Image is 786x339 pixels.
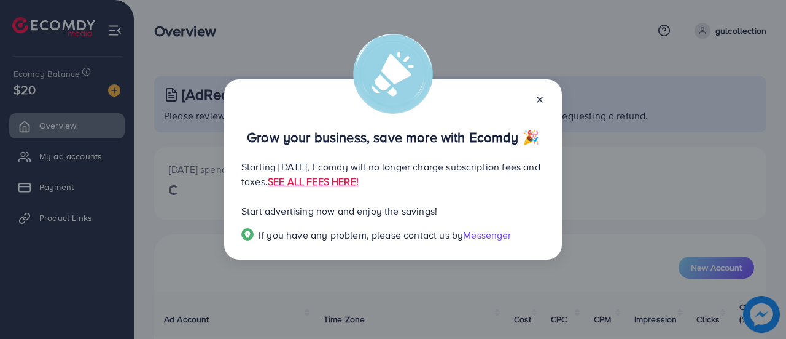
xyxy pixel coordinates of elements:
p: Grow your business, save more with Ecomdy 🎉 [241,130,545,145]
img: alert [353,34,433,114]
p: Starting [DATE], Ecomdy will no longer charge subscription fees and taxes. [241,159,545,189]
span: If you have any problem, please contact us by [259,228,463,242]
span: Messenger [463,228,511,242]
a: SEE ALL FEES HERE! [268,175,359,188]
img: Popup guide [241,228,254,241]
p: Start advertising now and enjoy the savings! [241,204,545,218]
